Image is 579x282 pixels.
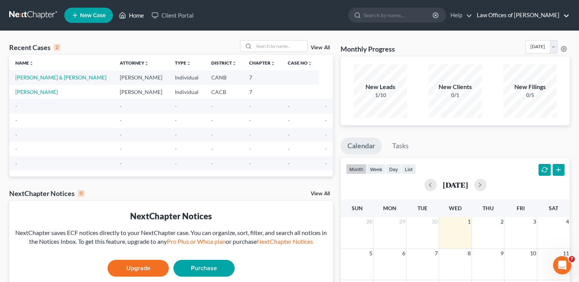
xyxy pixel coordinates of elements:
[483,205,494,211] span: Thu
[15,229,327,246] div: NextChapter saves ECF notices directly to your NextChapter case. You can organize, sort, filter, ...
[232,61,236,66] i: unfold_more
[532,217,537,226] span: 3
[553,256,571,274] iframe: Intercom live chat
[517,205,525,211] span: Fri
[167,238,226,245] a: Pro Plus or Whoa plan
[173,260,235,277] a: Purchase
[175,131,177,138] span: -
[249,103,251,109] span: -
[288,60,312,66] a: Case Nounfold_more
[15,117,17,123] span: -
[569,256,575,262] span: 7
[503,83,557,91] div: New Filings
[499,217,504,226] span: 2
[367,164,386,174] button: week
[249,146,251,152] span: -
[169,85,205,99] td: Individual
[15,89,58,95] a: [PERSON_NAME]
[467,217,471,226] span: 1
[249,131,251,138] span: -
[288,103,290,109] span: -
[15,146,17,152] span: -
[369,249,373,258] span: 5
[254,41,307,52] input: Search by name...
[211,60,236,66] a: Districtunfold_more
[120,131,122,138] span: -
[401,249,406,258] span: 6
[325,160,327,167] span: -
[15,131,17,138] span: -
[243,85,282,99] td: 7
[114,85,169,99] td: [PERSON_NAME]
[385,138,416,154] a: Tasks
[443,181,468,189] h2: [DATE]
[80,13,106,18] span: New Case
[175,117,177,123] span: -
[205,70,243,84] td: CANB
[288,160,290,167] span: -
[211,131,213,138] span: -
[288,131,290,138] span: -
[529,249,537,258] span: 10
[249,60,275,66] a: Chapterunfold_more
[447,8,472,22] a: Help
[467,249,471,258] span: 8
[15,60,34,66] a: Nameunfold_more
[429,91,482,99] div: 0/1
[120,117,122,123] span: -
[169,70,205,84] td: Individual
[473,8,569,22] a: Law Offices of [PERSON_NAME]
[15,74,106,81] a: [PERSON_NAME] & [PERSON_NAME]
[549,205,558,211] span: Sat
[211,146,213,152] span: -
[115,8,148,22] a: Home
[341,44,395,53] h3: Monthly Progress
[9,189,85,198] div: NextChapter Notices
[398,217,406,226] span: 29
[15,160,17,167] span: -
[386,164,401,174] button: day
[499,249,504,258] span: 9
[418,205,427,211] span: Tue
[211,103,213,109] span: -
[144,61,149,66] i: unfold_more
[120,146,122,152] span: -
[364,8,434,22] input: Search by name...
[211,117,213,123] span: -
[288,117,290,123] span: -
[346,164,367,174] button: month
[352,205,363,211] span: Sun
[503,91,557,99] div: 0/5
[325,146,327,152] span: -
[78,190,85,197] div: 0
[120,60,149,66] a: Attorneyunfold_more
[108,260,169,277] a: Upgrade
[15,103,17,109] span: -
[341,138,382,154] a: Calendar
[383,205,396,211] span: Mon
[148,8,197,22] a: Client Portal
[54,44,60,51] div: 2
[257,238,313,245] a: NextChapter Notices
[288,146,290,152] span: -
[308,61,312,66] i: unfold_more
[311,45,330,50] a: View All
[431,217,439,226] span: 30
[365,217,373,226] span: 28
[186,61,191,66] i: unfold_more
[562,249,570,258] span: 11
[565,217,570,226] span: 4
[311,191,330,196] a: View All
[175,103,177,109] span: -
[271,61,275,66] i: unfold_more
[114,70,169,84] td: [PERSON_NAME]
[325,103,327,109] span: -
[249,117,251,123] span: -
[120,103,122,109] span: -
[325,131,327,138] span: -
[243,70,282,84] td: 7
[120,160,122,167] span: -
[249,160,251,167] span: -
[205,85,243,99] td: CACB
[175,160,177,167] span: -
